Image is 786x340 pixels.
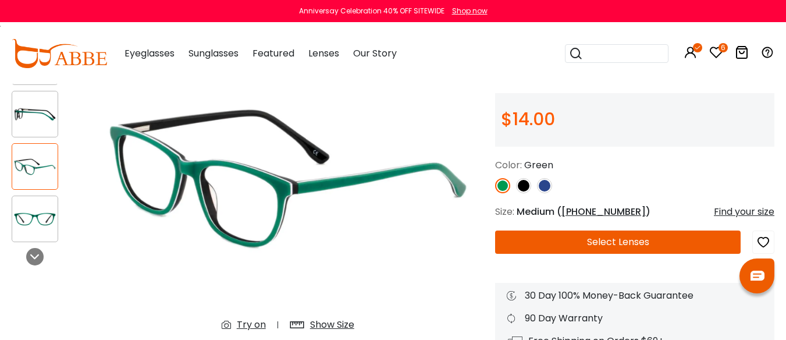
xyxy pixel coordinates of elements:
span: Size: [495,205,514,218]
a: 6 [709,48,723,61]
div: Shop now [452,6,488,16]
span: Featured [252,47,294,60]
span: Our Story [353,47,397,60]
div: Find your size [714,205,774,219]
div: 30 Day 100% Money-Back Guarantee [507,289,763,303]
span: Sunglasses [189,47,239,60]
div: Try on [237,318,266,332]
button: Select Lenses [495,231,741,254]
span: Green [524,158,553,172]
span: $14.00 [501,107,555,132]
i: 6 [719,43,728,52]
span: [PHONE_NUMBER] [561,205,646,218]
div: 90 Day Warranty [507,311,763,325]
span: Lenses [308,47,339,60]
span: Eyeglasses [125,47,175,60]
img: Machovec Green Acetate Eyeglasses , SpringHinges , UniversalBridgeFit Frames from ABBE Glasses [12,155,58,178]
img: abbeglasses.com [12,39,107,68]
a: Shop now [446,6,488,16]
div: Anniversay Celebration 40% OFF SITEWIDE [299,6,444,16]
img: chat [751,271,764,281]
span: Medium ( ) [517,205,650,218]
img: Machovec Green Acetate Eyeglasses , SpringHinges , UniversalBridgeFit Frames from ABBE Glasses [12,208,58,231]
span: Color: [495,158,522,172]
div: Show Size [310,318,354,332]
img: Machovec Green Acetate Eyeglasses , SpringHinges , UniversalBridgeFit Frames from ABBE Glasses [12,103,58,126]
